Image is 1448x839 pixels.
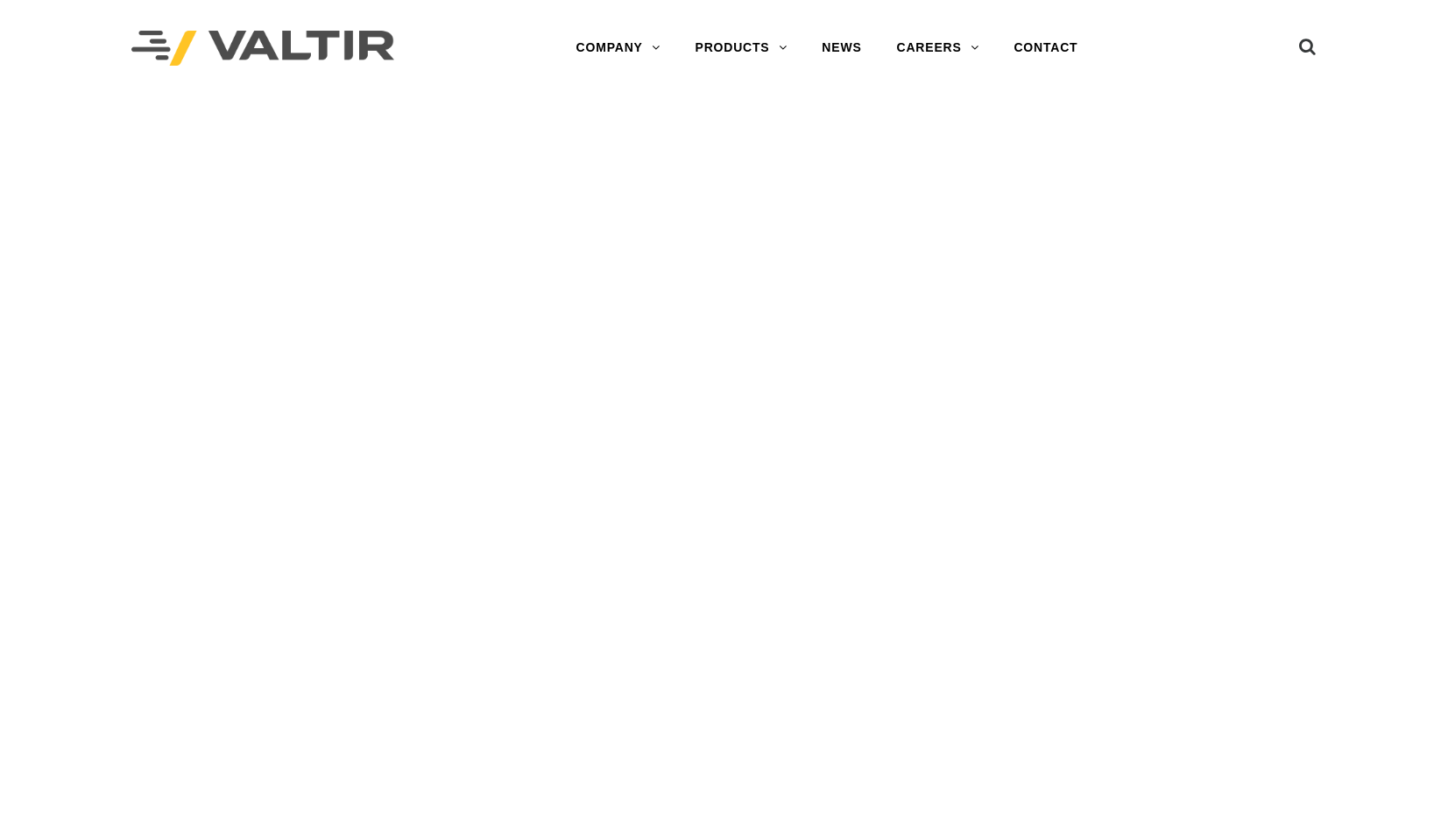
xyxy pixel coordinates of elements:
[804,31,879,66] a: NEWS
[996,31,1095,66] a: CONTACT
[678,31,805,66] a: PRODUCTS
[879,31,997,66] a: CAREERS
[559,31,678,66] a: COMPANY
[131,31,394,67] img: Valtir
